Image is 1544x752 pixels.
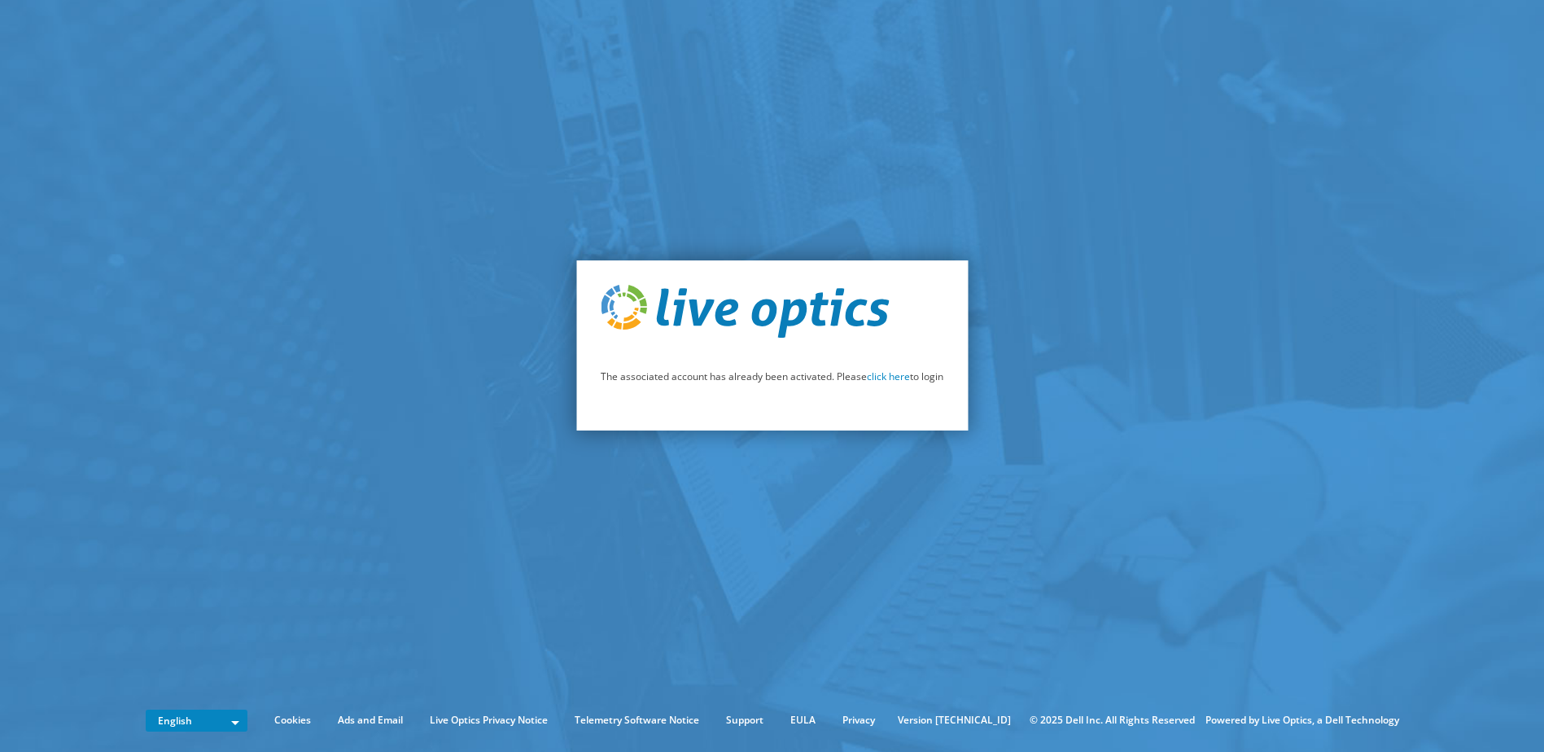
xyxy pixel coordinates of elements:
[867,369,910,383] a: click here
[890,711,1019,729] li: Version [TECHNICAL_ID]
[778,711,828,729] a: EULA
[601,285,889,339] img: live_optics_svg.svg
[1021,711,1203,729] li: © 2025 Dell Inc. All Rights Reserved
[1205,711,1399,729] li: Powered by Live Optics, a Dell Technology
[830,711,887,729] a: Privacy
[326,711,415,729] a: Ads and Email
[262,711,323,729] a: Cookies
[418,711,560,729] a: Live Optics Privacy Notice
[562,711,711,729] a: Telemetry Software Notice
[714,711,776,729] a: Support
[601,368,943,386] p: The associated account has already been activated. Please to login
